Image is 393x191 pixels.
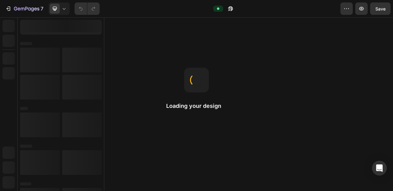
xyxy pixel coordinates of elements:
[370,2,391,15] button: Save
[41,5,43,12] p: 7
[375,6,386,11] span: Save
[2,2,46,15] button: 7
[75,2,100,15] div: Undo/Redo
[372,161,387,176] div: Open Intercom Messenger
[166,102,227,110] h2: Loading your design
